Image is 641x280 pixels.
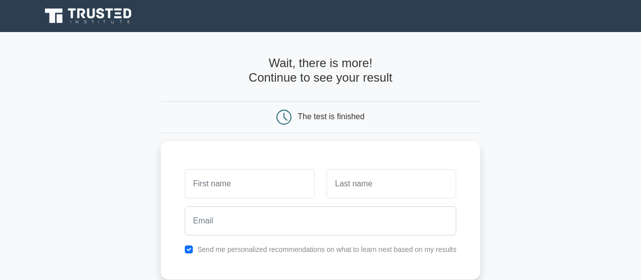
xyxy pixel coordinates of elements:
[327,169,456,198] input: Last name
[298,112,365,121] div: The test is finished
[185,169,314,198] input: First name
[185,206,457,235] input: Email
[161,56,481,85] h4: Wait, there is more! Continue to see your result
[197,245,457,253] label: Send me personalized recommendations on what to learn next based on my results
